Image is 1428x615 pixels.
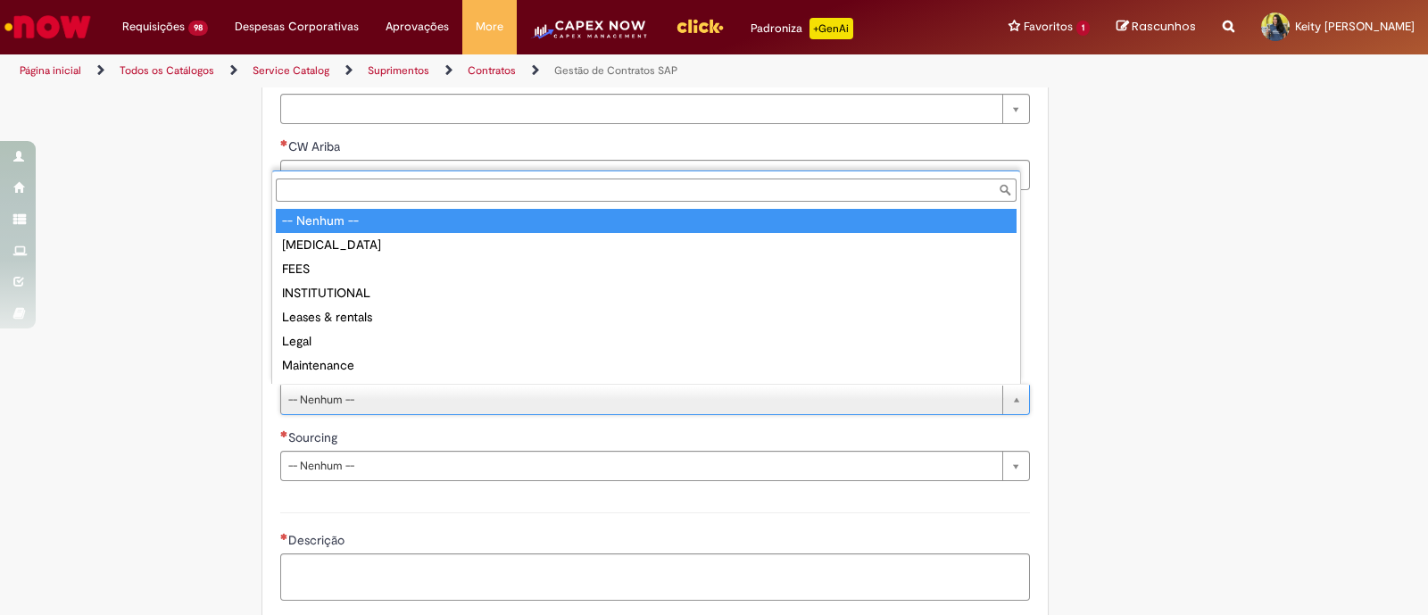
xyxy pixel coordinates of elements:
div: -- Nenhum -- [276,209,1017,233]
div: Marketing [276,378,1017,402]
div: Maintenance [276,353,1017,378]
div: FEES [276,257,1017,281]
div: Leases & rentals [276,305,1017,329]
div: Legal [276,329,1017,353]
ul: Categoria contrato [272,205,1020,384]
div: INSTITUTIONAL [276,281,1017,305]
div: [MEDICAL_DATA] [276,233,1017,257]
